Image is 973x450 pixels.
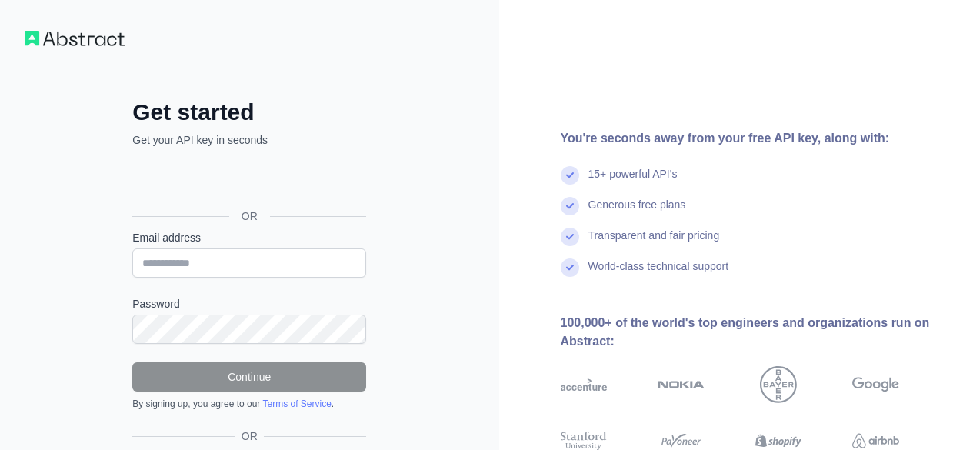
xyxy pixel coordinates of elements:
[561,129,949,148] div: You're seconds away from your free API key, along with:
[561,314,949,351] div: 100,000+ of the world's top engineers and organizations run on Abstract:
[561,258,579,277] img: check mark
[229,208,270,224] span: OR
[561,228,579,246] img: check mark
[132,98,366,126] h2: Get started
[132,398,366,410] div: By signing up, you agree to our .
[25,31,125,46] img: Workflow
[588,197,686,228] div: Generous free plans
[235,428,264,444] span: OR
[561,197,579,215] img: check mark
[132,362,366,392] button: Continue
[561,366,608,403] img: accenture
[658,366,705,403] img: nokia
[132,296,366,312] label: Password
[588,166,678,197] div: 15+ powerful API's
[852,366,899,403] img: google
[760,366,797,403] img: bayer
[132,230,366,245] label: Email address
[262,398,331,409] a: Terms of Service
[588,228,720,258] div: Transparent and fair pricing
[561,166,579,185] img: check mark
[132,132,366,148] p: Get your API key in seconds
[588,258,729,289] div: World-class technical support
[125,165,371,198] iframe: Sign in with Google Button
